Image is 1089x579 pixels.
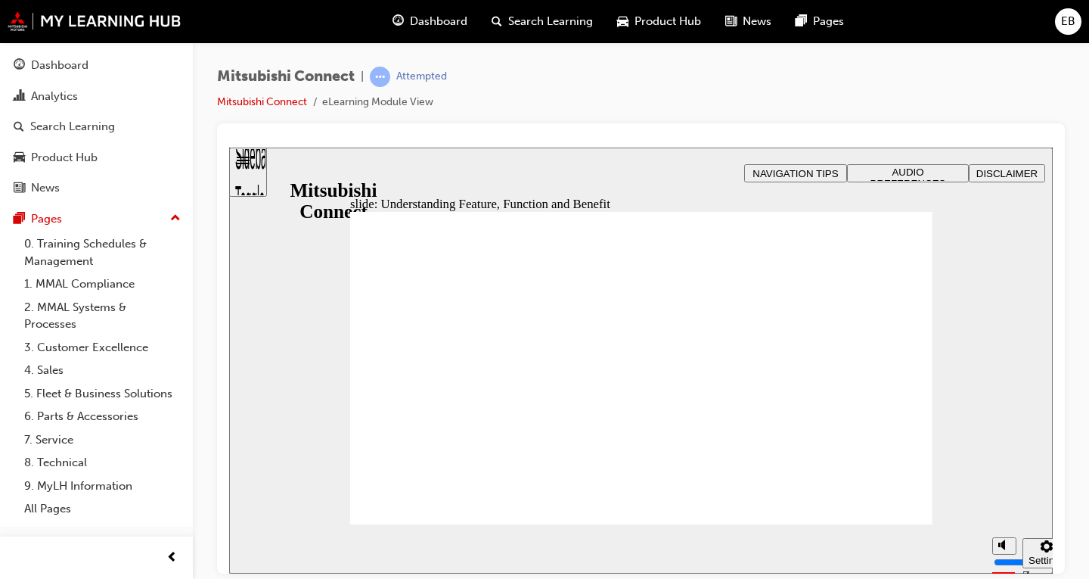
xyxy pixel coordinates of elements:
[380,6,479,37] a: guage-iconDashboard
[492,12,502,31] span: search-icon
[322,94,433,111] li: eLearning Module View
[14,182,25,195] span: news-icon
[31,57,88,74] div: Dashboard
[31,88,78,105] div: Analytics
[740,17,816,35] button: DISCLAIMER
[6,174,187,202] a: News
[217,68,355,86] span: Mitsubishi Connect
[813,13,844,30] span: Pages
[18,405,187,428] a: 6. Parts & Accessories
[6,113,187,141] a: Search Learning
[618,17,740,35] button: AUDIO PREFERENCES
[793,421,824,465] label: Zoom to fit
[523,20,609,32] span: NAVIGATION TIPS
[14,213,25,226] span: pages-icon
[793,391,842,421] button: Settings
[392,12,404,31] span: guage-icon
[18,382,187,406] a: 5. Fleet & Business Solutions
[8,11,181,31] img: mmal
[508,13,593,30] span: Search Learning
[18,336,187,360] a: 3. Customer Excellence
[634,13,701,30] span: Product Hub
[166,549,178,568] span: prev-icon
[14,151,25,165] span: car-icon
[713,6,783,37] a: news-iconNews
[799,407,836,419] div: Settings
[18,451,187,475] a: 8. Technical
[1055,8,1081,35] button: EB
[18,296,187,336] a: 2. MMAL Systems & Processes
[14,59,25,73] span: guage-icon
[743,13,771,30] span: News
[6,205,187,233] button: Pages
[31,149,98,167] div: Product Hub
[18,497,187,521] a: All Pages
[755,377,816,426] div: misc controls
[725,12,737,31] span: news-icon
[763,390,787,407] button: Mute (Ctrl+Alt+M)
[6,82,187,111] a: Analytics
[31,179,60,197] div: News
[14,90,25,104] span: chart-icon
[515,17,618,35] button: NAVIGATION TIPS
[641,19,717,42] span: AUDIO PREFERENCES
[396,70,447,84] div: Attempted
[783,6,856,37] a: pages-iconPages
[617,12,628,31] span: car-icon
[18,232,187,272] a: 0. Training Schedules & Management
[18,475,187,498] a: 9. MyLH Information
[479,6,605,37] a: search-iconSearch Learning
[6,48,187,205] button: DashboardAnalyticsSearch LearningProduct HubNews
[747,20,808,32] span: DISCLAIMER
[14,120,24,134] span: search-icon
[361,68,364,86] span: |
[6,51,187,79] a: Dashboard
[370,67,390,87] span: learningRecordVerb_ATTEMPT-icon
[6,144,187,172] a: Product Hub
[18,272,187,296] a: 1. MMAL Compliance
[18,359,187,382] a: 4. Sales
[796,12,807,31] span: pages-icon
[18,428,187,452] a: 7. Service
[31,210,62,228] div: Pages
[1061,13,1075,30] span: EB
[170,209,181,229] span: up-icon
[605,6,713,37] a: car-iconProduct Hub
[765,409,862,421] input: volume
[30,118,115,135] div: Search Learning
[217,95,307,108] a: Mitsubishi Connect
[410,13,467,30] span: Dashboard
